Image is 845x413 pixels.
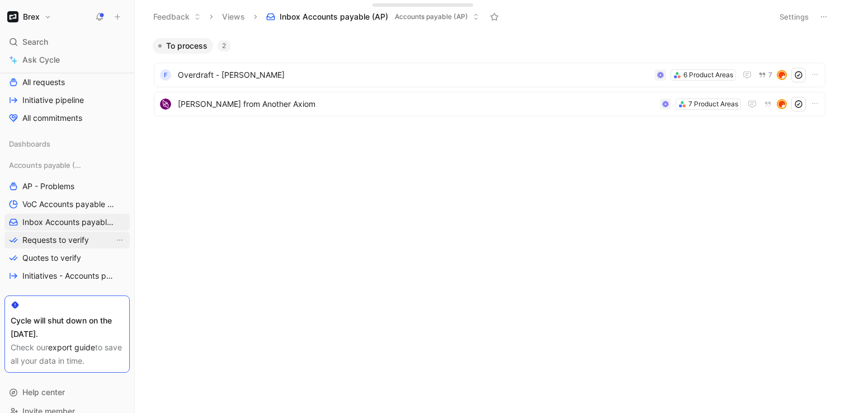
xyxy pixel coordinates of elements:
[154,63,825,87] a: FOverdraft - [PERSON_NAME]6 Product Areas7avatar
[9,159,84,171] span: Accounts payable (AP)
[22,112,82,124] span: All commitments
[4,250,130,266] a: Quotes to verify
[4,267,130,284] a: Initiatives - Accounts payable (AP)
[688,98,738,110] div: 7 Product Areas
[9,138,50,149] span: Dashboards
[683,69,733,81] div: 6 Product Areas
[4,92,130,109] a: Initiative pipeline
[395,11,468,22] span: Accounts payable (AP)
[22,387,65,397] span: Help center
[48,342,95,352] a: export guide
[4,135,130,152] div: Dashboards
[154,92,825,116] a: logo[PERSON_NAME] from Another Axiom7 Product Areasavatar
[4,51,130,68] a: Ask Cycle
[148,8,206,25] button: Feedback
[22,199,115,210] span: VoC Accounts payable (AP)
[4,135,130,156] div: Dashboards
[7,11,18,22] img: Brex
[166,40,207,51] span: To process
[4,110,130,126] a: All commitments
[4,74,130,91] a: All requests
[756,69,775,81] button: 7
[22,53,60,67] span: Ask Cycle
[4,157,130,173] div: Accounts payable (AP)
[22,181,74,192] span: AP - Problems
[280,11,388,22] span: Inbox Accounts payable (AP)
[4,157,130,284] div: Accounts payable (AP)AP - ProblemsVoC Accounts payable (AP)Inbox Accounts payable (AP)Requests to...
[775,9,814,25] button: Settings
[22,270,117,281] span: Initiatives - Accounts payable (AP)
[178,97,655,111] span: [PERSON_NAME] from Another Axiom
[4,232,130,248] a: Requests to verifyView actions
[160,98,171,110] img: logo
[22,217,116,228] span: Inbox Accounts payable (AP)
[22,77,65,88] span: All requests
[11,314,124,341] div: Cycle will shut down on the [DATE].
[4,34,130,50] div: Search
[114,234,125,246] button: View actions
[22,95,84,106] span: Initiative pipeline
[4,196,130,213] a: VoC Accounts payable (AP)
[768,72,772,78] span: 7
[22,252,81,264] span: Quotes to verify
[4,9,54,25] button: BrexBrex
[261,8,484,25] button: Inbox Accounts payable (AP)Accounts payable (AP)
[778,71,786,79] img: avatar
[778,100,786,108] img: avatar
[217,8,250,25] button: Views
[4,214,130,231] a: Inbox Accounts payable (AP)
[22,234,89,246] span: Requests to verify
[178,68,650,82] span: Overdraft - [PERSON_NAME]
[23,12,40,22] h1: Brex
[4,384,130,401] div: Help center
[153,38,213,54] button: To process
[218,40,230,51] div: 2
[148,38,831,120] div: To process2
[11,341,124,368] div: Check our to save all your data in time.
[160,69,171,81] div: F
[4,178,130,195] a: AP - Problems
[22,35,48,49] span: Search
